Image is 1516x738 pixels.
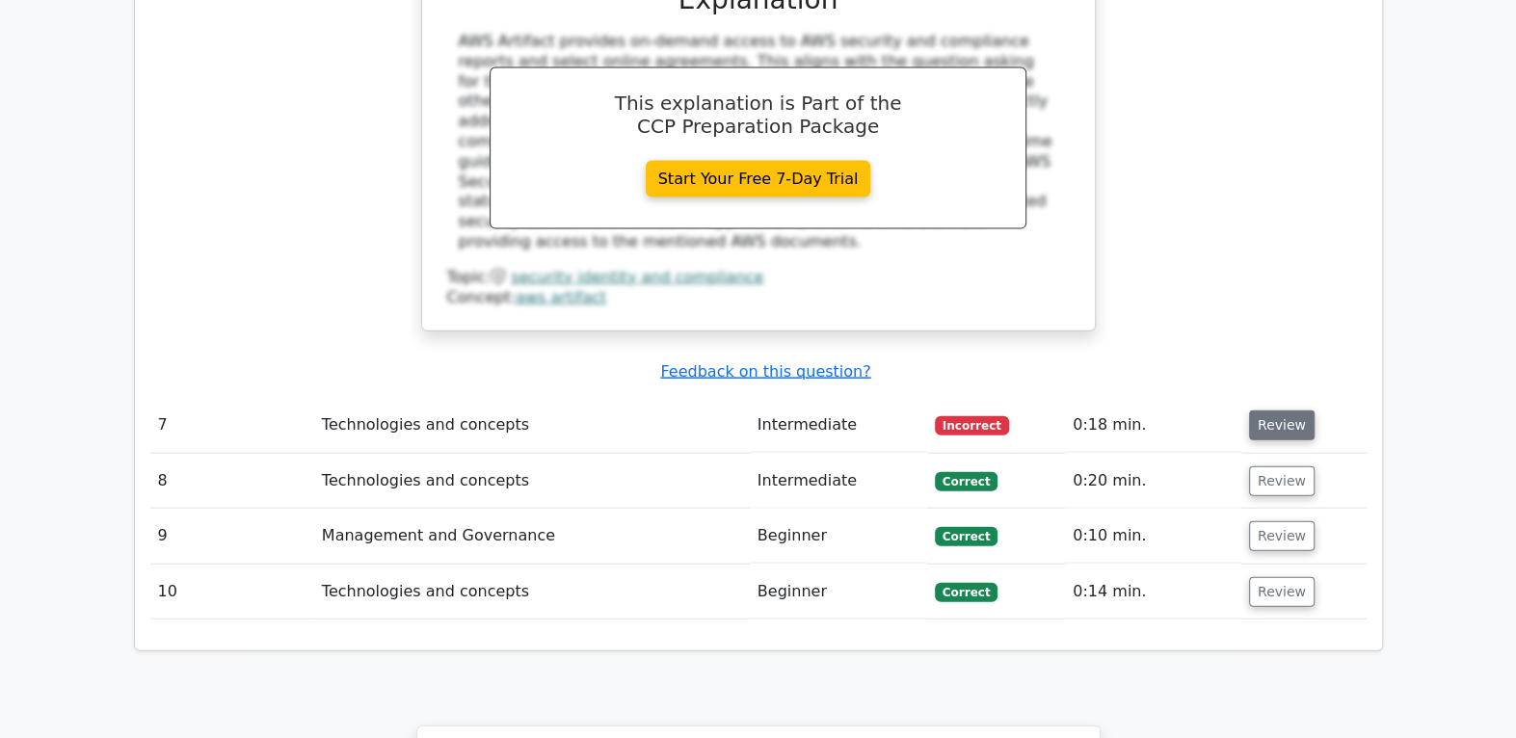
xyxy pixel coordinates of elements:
div: Topic: [447,268,1070,288]
td: Intermediate [750,398,927,453]
td: Technologies and concepts [314,565,750,619]
div: AWS Artifact provides on-demand access to AWS security and compliance reports and select online a... [459,32,1058,252]
a: Feedback on this question? [660,362,870,381]
a: security identity and compliance [511,268,763,286]
td: 0:20 min. [1065,454,1241,509]
span: Incorrect [935,416,1009,435]
td: 0:10 min. [1065,509,1241,564]
div: Concept: [447,288,1070,308]
button: Review [1249,521,1315,551]
span: Correct [935,472,997,491]
button: Review [1249,410,1315,440]
button: Review [1249,577,1315,607]
a: Start Your Free 7-Day Trial [646,161,871,198]
td: Technologies and concepts [314,398,750,453]
td: Intermediate [750,454,927,509]
span: Correct [935,583,997,602]
td: 10 [150,565,314,619]
span: Correct [935,527,997,546]
td: Beginner [750,565,927,619]
td: 0:14 min. [1065,565,1241,619]
td: Technologies and concepts [314,454,750,509]
td: 0:18 min. [1065,398,1241,453]
td: 9 [150,509,314,564]
button: Review [1249,466,1315,496]
td: 7 [150,398,314,453]
a: aws artifact [516,288,606,306]
td: 8 [150,454,314,509]
td: Beginner [750,509,927,564]
td: Management and Governance [314,509,750,564]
